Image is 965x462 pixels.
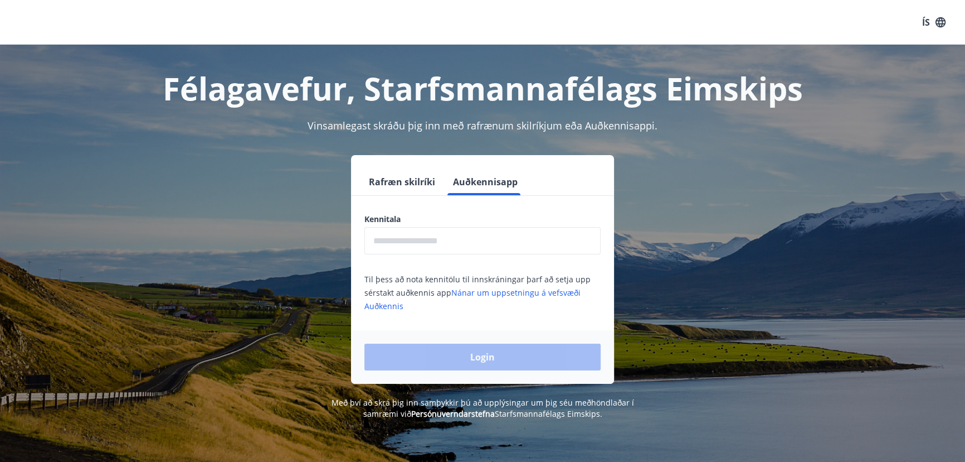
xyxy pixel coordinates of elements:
a: Persónuverndarstefna [411,408,495,419]
button: ÍS [916,12,952,32]
a: Nánar um uppsetningu á vefsvæði Auðkennis [364,287,581,311]
span: Vinsamlegast skráðu þig inn með rafrænum skilríkjum eða Auðkennisappi. [308,119,657,132]
button: Rafræn skilríki [364,169,440,195]
button: Auðkennisapp [449,169,522,195]
label: Kennitala [364,214,601,225]
h1: Félagavefur, Starfsmannafélags Eimskips [95,67,870,109]
span: Með því að skrá þig inn samþykkir þú að upplýsingar um þig séu meðhöndlaðar í samræmi við Starfsm... [332,397,634,419]
span: Til þess að nota kennitölu til innskráningar þarf að setja upp sérstakt auðkennis app [364,274,591,311]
